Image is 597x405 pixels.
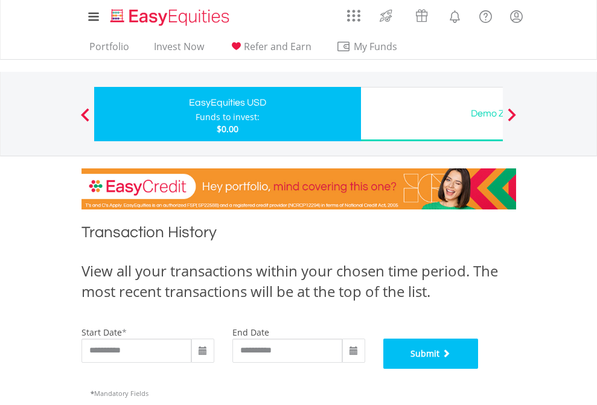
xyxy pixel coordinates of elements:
[347,9,360,22] img: grid-menu-icon.svg
[85,40,134,59] a: Portfolio
[106,3,234,27] a: Home page
[439,3,470,27] a: Notifications
[81,222,516,249] h1: Transaction History
[412,6,432,25] img: vouchers-v2.svg
[404,3,439,25] a: Vouchers
[81,168,516,209] img: EasyCredit Promotion Banner
[224,40,316,59] a: Refer and Earn
[501,3,532,30] a: My Profile
[336,39,415,54] span: My Funds
[383,339,479,369] button: Submit
[232,327,269,338] label: end date
[149,40,209,59] a: Invest Now
[244,40,311,53] span: Refer and Earn
[470,3,501,27] a: FAQ's and Support
[73,114,97,126] button: Previous
[376,6,396,25] img: thrive-v2.svg
[81,261,516,302] div: View all your transactions within your chosen time period. The most recent transactions will be a...
[196,111,260,123] div: Funds to invest:
[500,114,524,126] button: Next
[91,389,148,398] span: Mandatory Fields
[81,327,122,338] label: start date
[108,7,234,27] img: EasyEquities_Logo.png
[339,3,368,22] a: AppsGrid
[217,123,238,135] span: $0.00
[101,94,354,111] div: EasyEquities USD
